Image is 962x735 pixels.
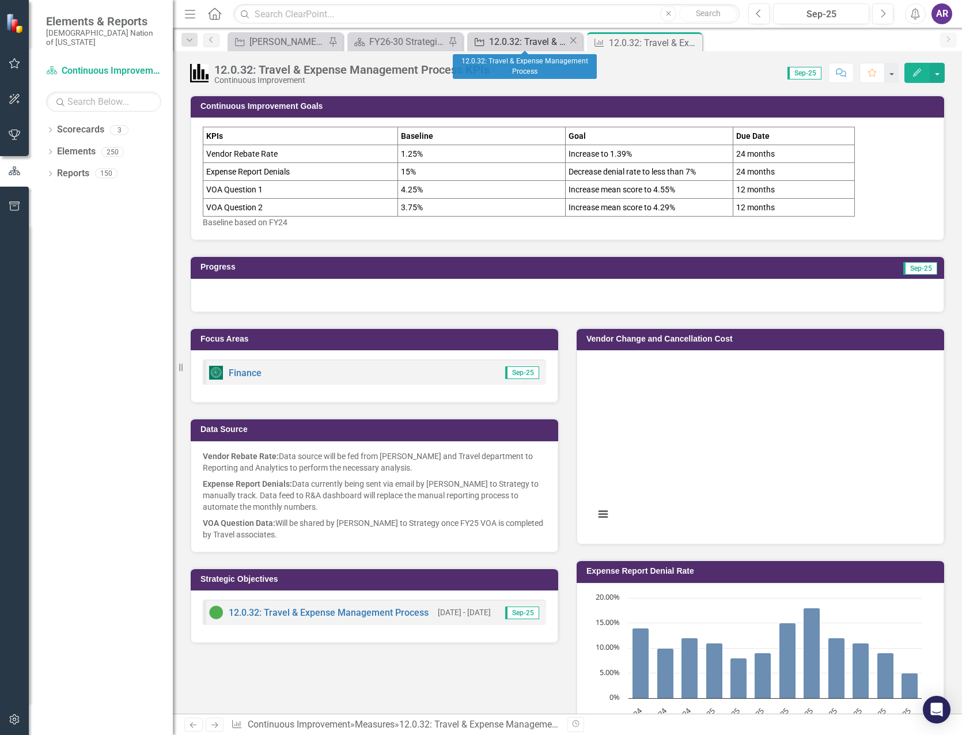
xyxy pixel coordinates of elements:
small: [DATE] - [DATE] [438,607,491,618]
path: Mar-25, 9. Expense Report Denial Rate . [755,653,771,698]
input: Search ClearPoint... [233,4,740,24]
a: Continuous Improvement [248,719,350,730]
div: Continuous Improvement [214,76,490,85]
td: 3.75% [398,199,566,217]
div: Sep-25 [777,7,865,21]
div: 12.0.32: Travel & Expense Management Process KPIs [214,63,490,76]
p: Data source will be fed from [PERSON_NAME] and Travel department to Reporting and Analytics to pe... [203,450,546,476]
h3: Progress [200,263,569,271]
h3: Strategic Objectives [200,575,552,584]
a: Finance [229,367,262,378]
div: 12.0.32: Travel & Expense Management Process KPIs [609,36,699,50]
path: Jun-25, 12. Expense Report Denial Rate . [828,638,845,698]
div: 12.0.32: Travel & Expense Management Process KPIs [399,719,615,730]
td: 12 months [733,181,855,199]
a: Elements [57,145,96,158]
div: 12.0.32: Travel & Expense Management Process [489,35,568,49]
h3: Continuous Improvement Goals [200,102,938,111]
div: 250 [101,147,124,157]
strong: KPIs [206,131,223,141]
div: 12.0.32: Travel & Expense Management Process [453,54,597,79]
td: 24 months [733,163,855,181]
div: Chart. Highcharts interactive chart. [589,359,932,532]
svg: Interactive chart [589,359,927,532]
strong: Expense Report Denials: [203,479,292,488]
span: Sep-25 [787,67,821,79]
div: FY26-30 Strategic Plan [369,35,445,49]
span: Search [696,9,721,18]
a: Reports [57,167,89,180]
path: Jan-25, 11. Expense Report Denial Rate . [706,643,723,698]
img: ClearPoint Strategy [6,13,26,33]
span: Elements & Reports [46,14,161,28]
td: Vendor Rebate Rate [203,145,398,163]
text: 10.00% [596,642,620,652]
p: Data currently being sent via email by [PERSON_NAME] to Strategy to manually track. Data feed to ... [203,476,546,515]
td: VOA Question 2 [203,199,398,217]
td: Increase to 1.39% [566,145,733,163]
small: [DEMOGRAPHIC_DATA] Nation of [US_STATE] [46,28,161,47]
td: VOA Question 1 [203,181,398,199]
button: AR [931,3,952,24]
span: Sep-25 [505,607,539,619]
button: Search [679,6,737,22]
a: Continuous Improvement [46,65,161,78]
p: Baseline based on FY24 [203,217,932,228]
text: 0% [609,692,620,702]
img: Report [209,366,223,380]
td: 12 months [733,199,855,217]
td: 15% [398,163,566,181]
td: Decrease denial rate to less than 7% [566,163,733,181]
button: View chart menu, Chart [595,506,611,522]
div: Open Intercom Messenger [923,696,950,723]
button: Sep-25 [773,3,869,24]
path: Apr-25, 15. Expense Report Denial Rate . [779,623,796,698]
div: 3 [110,125,128,135]
path: Sep-25, 5. Expense Report Denial Rate . [902,673,918,698]
h3: Expense Report Denial Rate [586,567,938,575]
div: [PERSON_NAME] SO's [249,35,325,49]
path: May-25, 18. Expense Report Denial Rate . [804,608,820,698]
a: Measures [355,719,395,730]
path: Feb-25, 8. Expense Report Denial Rate . [730,658,747,698]
a: FY26-30 Strategic Plan [350,35,445,49]
a: Scorecards [57,123,104,137]
td: 4.25% [398,181,566,199]
path: Aug-25, 9. Expense Report Denial Rate . [877,653,894,698]
p: Will be shared by [PERSON_NAME] to Strategy once FY25 VOA is completed by Travel associates. [203,515,546,540]
strong: Goal [569,131,586,141]
input: Search Below... [46,92,161,112]
path: Dec-24, 12. Expense Report Denial Rate . [681,638,698,698]
td: Expense Report Denials [203,163,398,181]
span: Sep-25 [505,366,539,379]
a: 12.0.32: Travel & Expense Management Process [229,607,429,618]
td: 1.25% [398,145,566,163]
img: CI Action Plan Approved/In Progress [209,605,223,619]
span: Sep-25 [903,262,937,275]
strong: VOA Question Data: [203,518,275,528]
img: Performance Management [190,64,209,82]
path: Nov-24, 10. Expense Report Denial Rate . [657,648,674,698]
h3: Vendor Change and Cancellation Cost [586,335,938,343]
text: 5.00% [600,667,620,677]
div: » » [231,718,559,732]
td: Increase mean score to 4.55% [566,181,733,199]
strong: Due Date [736,131,770,141]
strong: Vendor Rebate Rate: [203,452,279,461]
text: 15.00% [596,617,620,627]
text: 20.00% [596,592,620,602]
a: 12.0.32: Travel & Expense Management Process [470,35,568,49]
path: Oct-24, 14. Expense Report Denial Rate . [633,628,649,698]
a: [PERSON_NAME] SO's [230,35,325,49]
path: Jul-25, 11. Expense Report Denial Rate . [853,643,869,698]
td: 24 months [733,145,855,163]
td: Increase mean score to 4.29% [566,199,733,217]
h3: Focus Areas [200,335,552,343]
div: 150 [95,169,118,179]
h3: Data Source [200,425,552,434]
strong: Baseline [401,131,433,141]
